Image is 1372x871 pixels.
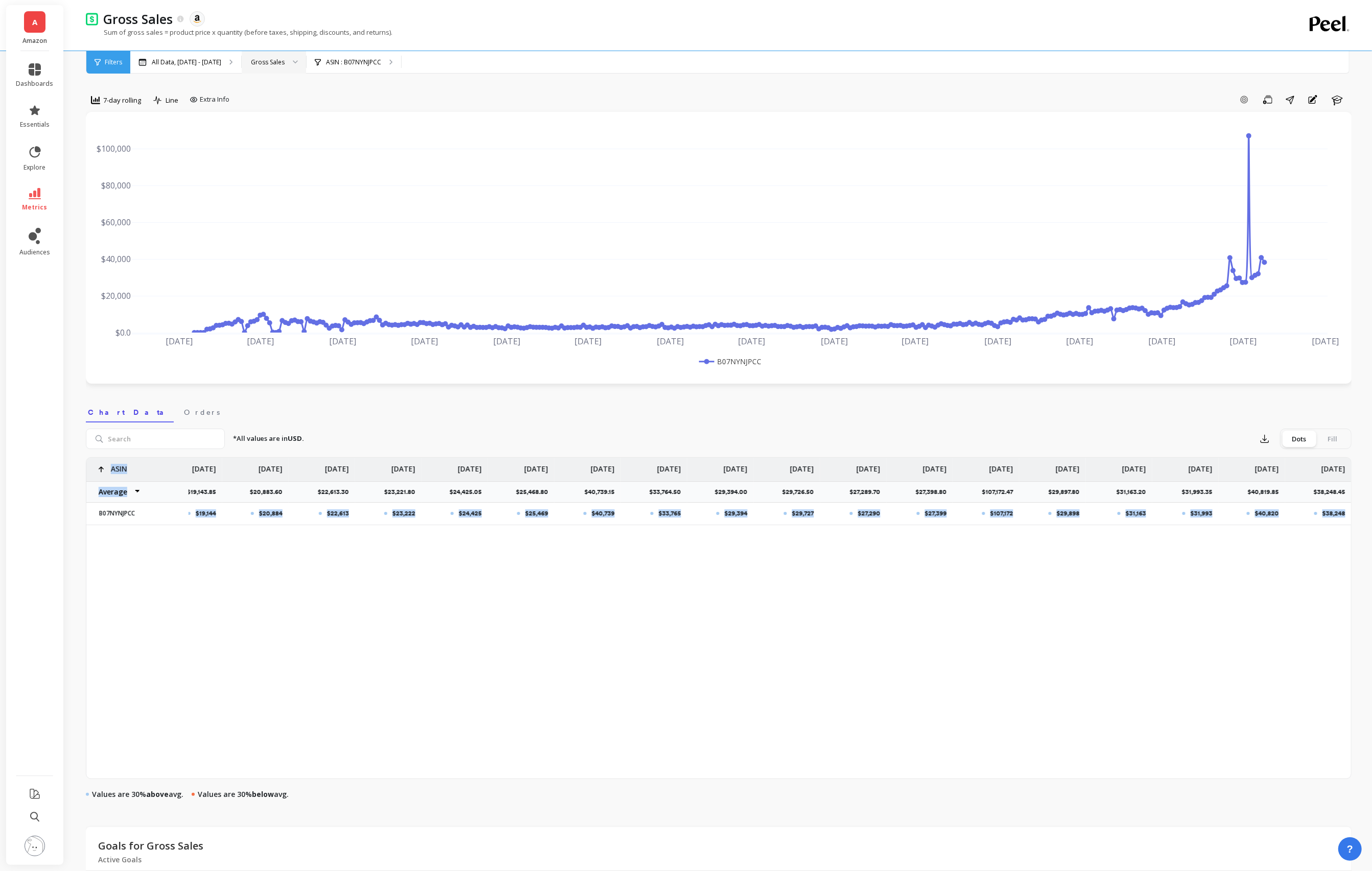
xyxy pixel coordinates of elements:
span: explore [24,163,46,172]
p: $24,425 [459,509,482,517]
span: Orders [184,407,220,417]
p: $20,883.60 [250,488,289,496]
p: $22,613 [327,509,349,517]
p: $40,820 [1255,509,1279,517]
nav: Tabs [86,399,1352,422]
p: *All values are in [233,434,305,444]
div: Gross Sales [251,57,285,67]
p: $107,172 [990,509,1013,517]
p: [DATE] [591,458,615,474]
p: [DATE] [391,458,415,474]
p: $29,726.50 [782,488,820,496]
span: Filters [105,58,122,66]
p: $23,221.80 [384,488,422,496]
span: dashboards [16,80,54,88]
span: Line [166,96,178,105]
p: $25,468.80 [516,488,554,496]
span: Chart Data [88,407,172,417]
p: $19,144 [196,509,216,517]
img: profile picture [25,836,45,856]
p: $20,884 [259,509,283,517]
strong: below [252,789,274,799]
p: ASIN : B07NYNJPCC [326,58,381,66]
p: [DATE] [259,458,283,474]
p: [DATE] [192,458,216,474]
p: $38,248.45 [1314,488,1352,496]
p: ASIN [111,458,127,474]
p: $29,898 [1057,509,1080,517]
div: Dots [1282,431,1316,447]
p: $19,143.85 [187,488,222,496]
p: $40,819.85 [1248,488,1285,496]
div: Fill [1316,431,1350,447]
p: [DATE] [1255,458,1279,474]
p: [DATE] [724,458,748,474]
p: $24,425.05 [450,488,488,496]
p: $29,394 [725,509,748,517]
p: Sum of gross sales = product price x quantity (before taxes, shipping, discounts, and returns). [86,28,392,37]
strong: above [146,789,169,799]
p: $29,897.80 [1049,488,1086,496]
p: [DATE] [1189,458,1213,474]
p: [DATE] [1122,458,1146,474]
img: api.amazon.svg [193,14,202,23]
p: $29,394.00 [715,488,754,496]
p: $107,172.47 [982,488,1019,496]
p: Amazon [16,37,54,45]
p: Goals for Gross Sales [98,837,203,855]
p: [DATE] [325,458,349,474]
span: Extra Info [200,95,229,105]
p: $33,764.50 [649,488,687,496]
p: $31,993 [1191,509,1213,517]
span: A [32,16,37,28]
p: Gross Sales [103,10,173,28]
p: $22,613.30 [318,488,355,496]
p: $27,399 [925,509,947,517]
p: [DATE] [856,458,880,474]
p: B07NYNJPCC [93,509,182,517]
p: $33,765 [659,509,681,517]
strong: USD. [288,434,305,443]
span: essentials [20,121,50,129]
span: ? [1347,842,1353,856]
p: [DATE] [790,458,814,474]
button: ? [1338,837,1362,861]
p: $27,290 [858,509,880,517]
p: [DATE] [1056,458,1080,474]
p: $23,222 [392,509,415,517]
p: $25,469 [525,509,548,517]
p: [DATE] [923,458,947,474]
p: All Data, [DATE] - [DATE] [152,58,221,66]
p: $29,727 [792,509,814,517]
p: Active Goals [98,855,203,864]
p: $27,398.80 [916,488,953,496]
span: audiences [19,248,50,256]
input: Search [86,429,225,449]
p: $31,163.20 [1117,488,1152,496]
p: $27,289.70 [850,488,887,496]
p: $31,163 [1126,509,1146,517]
p: [DATE] [989,458,1013,474]
img: header icon [86,12,98,25]
p: $31,993.35 [1182,488,1219,496]
span: metrics [22,203,48,211]
p: $38,248 [1322,509,1345,517]
p: [DATE] [1321,458,1345,474]
p: Values are 30% avg. [198,789,289,799]
p: [DATE] [458,458,482,474]
p: Values are 30% avg. [92,789,183,799]
p: [DATE] [524,458,548,474]
p: $40,739 [592,509,615,517]
p: [DATE] [657,458,681,474]
span: 7-day rolling [103,96,141,105]
p: $40,739.15 [585,488,621,496]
